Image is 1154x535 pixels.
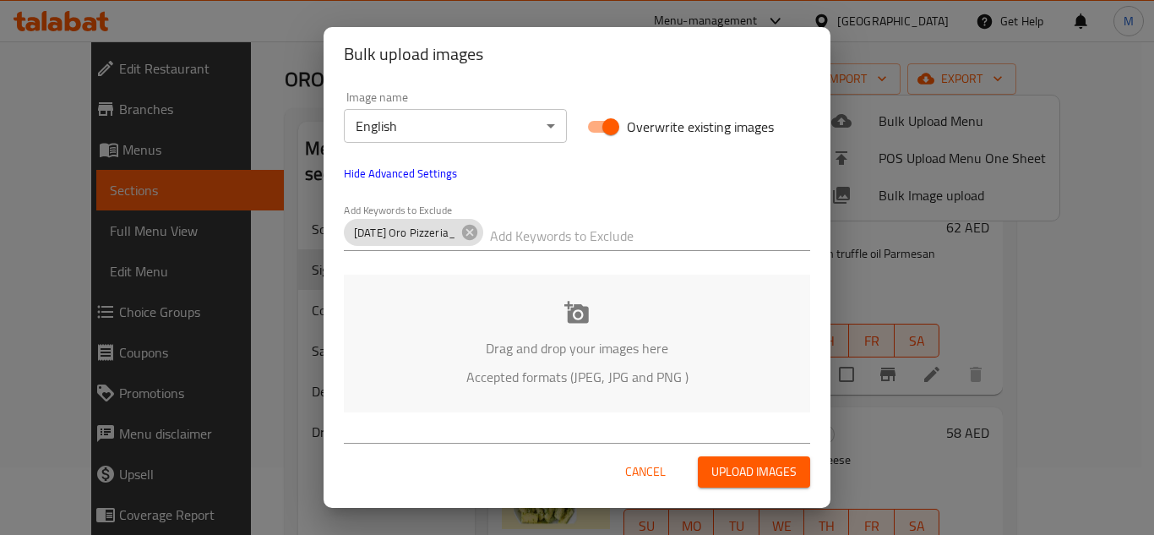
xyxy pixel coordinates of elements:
[344,163,457,183] span: Hide Advanced Settings
[369,367,785,387] p: Accepted formats (JPEG, JPG and PNG )
[627,117,774,137] span: Overwrite existing images
[344,109,567,143] div: English
[369,338,785,358] p: Drag and drop your images here
[344,41,810,68] h2: Bulk upload images
[334,153,467,194] button: show more
[625,461,666,483] span: Cancel
[344,205,452,216] label: Add Keywords to Exclude
[344,225,465,241] span: [DATE] Oro Pizzeria_
[344,219,483,246] div: [DATE] Oro Pizzeria_
[618,456,672,488] button: Cancel
[490,222,810,249] input: Add Keywords to Exclude
[698,456,810,488] button: Upload images
[711,461,797,483] span: Upload images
